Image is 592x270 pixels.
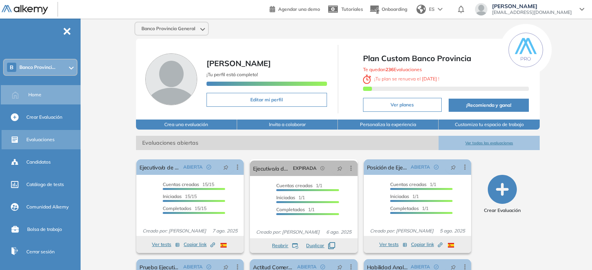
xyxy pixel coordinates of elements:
[163,181,214,187] span: 15/15
[320,265,325,269] span: check-circle
[434,265,439,269] span: check-circle
[276,195,305,200] span: 1/1
[411,240,442,249] button: Copiar link
[272,242,298,249] button: Reabrir
[223,264,229,270] span: pushpin
[411,164,430,171] span: ABIERTA
[28,91,41,98] span: Home
[19,64,55,70] span: Banco Provinci...
[26,248,55,255] span: Cerrar sesión
[439,136,539,150] button: Ver todas las evaluaciones
[223,164,229,170] span: pushpin
[276,183,313,188] span: Cuentas creadas
[484,207,521,214] span: Crear Evaluación
[434,165,439,169] span: check-circle
[451,264,456,270] span: pushpin
[382,6,407,12] span: Onboarding
[207,165,211,169] span: check-circle
[276,195,295,200] span: Iniciadas
[253,229,323,236] span: Creado por: [PERSON_NAME]
[363,98,442,112] button: Ver planes
[139,227,209,234] span: Creado por: [PERSON_NAME]
[152,240,180,249] button: Ver tests
[449,99,529,112] button: ¡Recomienda y gana!
[438,8,442,11] img: arrow
[390,193,419,199] span: 1/1
[323,229,355,236] span: 6 ago. 2025
[293,165,317,172] span: EXPIRADA
[217,161,234,173] button: pushpin
[237,120,338,130] button: Invita a colaborar
[390,205,419,211] span: Completados
[253,161,289,176] a: Ejecutivo/a de Cuentas
[363,76,440,82] span: ¡ Tu plan se renueva el !
[26,136,55,143] span: Evaluaciones
[451,164,456,170] span: pushpin
[320,166,325,171] span: field-time
[338,120,439,130] button: Personaliza la experiencia
[367,227,437,234] span: Creado por: [PERSON_NAME]
[26,203,69,210] span: Comunidad Alkemy
[276,207,305,212] span: Completados
[163,193,182,199] span: Iniciadas
[163,181,199,187] span: Cuentas creadas
[367,159,408,175] a: Posición de Ejecutivo/a de Cuentas
[141,26,195,32] span: Banco Provincia General
[379,240,407,249] button: Ver tests
[492,3,572,9] span: [PERSON_NAME]
[363,67,422,72] span: Te quedan Evaluaciones
[209,227,241,234] span: 7 ago. 2025
[136,136,439,150] span: Evaluaciones abiertas
[306,242,335,249] button: Duplicar
[411,241,442,248] span: Copiar link
[363,53,529,64] span: Plan Custom Banco Provincia
[429,6,435,13] span: ES
[341,6,363,12] span: Tutoriales
[184,240,215,249] button: Copiar link
[136,120,237,130] button: Crea una evaluación
[390,181,427,187] span: Cuentas creadas
[207,58,271,68] span: [PERSON_NAME]
[207,265,211,269] span: check-circle
[184,241,215,248] span: Copiar link
[220,243,227,248] img: ESP
[363,75,372,84] img: clock-svg
[306,242,324,249] span: Duplicar
[207,72,258,77] span: ¡Tu perfil está completo!
[448,243,454,248] img: ESP
[337,264,342,270] span: pushpin
[421,76,438,82] b: [DATE]
[484,175,521,214] button: Crear Evaluación
[272,242,288,249] span: Reabrir
[145,53,197,105] img: Foto de perfil
[390,205,429,211] span: 1/1
[445,161,462,173] button: pushpin
[26,181,64,188] span: Catálogo de tests
[492,9,572,15] span: [EMAIL_ADDRESS][DOMAIN_NAME]
[416,5,426,14] img: world
[385,67,394,72] b: 236
[163,193,197,199] span: 15/15
[270,4,320,13] a: Agendar una demo
[337,165,342,171] span: pushpin
[2,5,48,15] img: Logo
[10,64,14,70] span: B
[183,164,203,171] span: ABIERTA
[276,207,315,212] span: 1/1
[439,120,539,130] button: Customiza tu espacio de trabajo
[390,193,409,199] span: Iniciadas
[207,93,327,107] button: Editar mi perfil
[163,205,191,211] span: Completados
[27,226,62,233] span: Bolsa de trabajo
[163,205,207,211] span: 15/15
[390,181,436,187] span: 1/1
[331,162,348,174] button: pushpin
[139,159,180,175] a: Ejecutivo/a de Cuentas
[278,6,320,12] span: Agendar una demo
[26,159,51,166] span: Candidatos
[26,114,62,121] span: Crear Evaluación
[276,183,322,188] span: 1/1
[437,227,468,234] span: 5 ago. 2025
[369,1,407,18] button: Onboarding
